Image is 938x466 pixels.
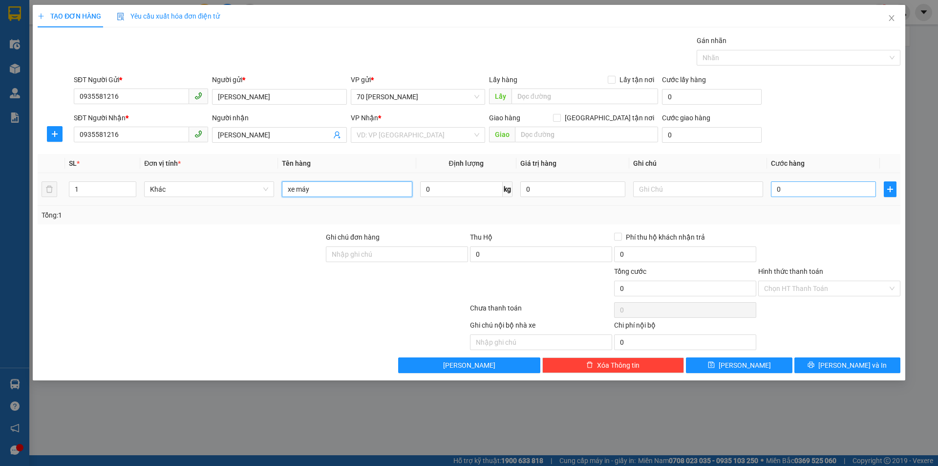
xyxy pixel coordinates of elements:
[212,112,346,123] div: Người nhận
[144,159,181,167] span: Đơn vị tính
[69,159,77,167] span: SL
[42,210,362,221] div: Tổng: 1
[622,232,709,243] span: Phí thu hộ khách nhận trả
[282,181,412,197] input: VD: Bàn, Ghế
[470,320,612,334] div: Ghi chú nội bộ nhà xe
[719,360,771,371] span: [PERSON_NAME]
[561,112,658,123] span: [GEOGRAPHIC_DATA] tận nơi
[117,13,125,21] img: icon
[194,130,202,138] span: phone
[194,92,202,100] span: phone
[586,361,593,369] span: delete
[351,74,485,85] div: VP gửi
[351,114,378,122] span: VP Nhận
[150,182,268,197] span: Khác
[878,5,905,32] button: Close
[662,114,710,122] label: Cước giao hàng
[614,267,646,275] span: Tổng cước
[117,12,220,20] span: Yêu cầu xuất hóa đơn điện tử
[629,154,767,173] th: Ghi chú
[697,37,726,44] label: Gán nhãn
[633,181,763,197] input: Ghi Chú
[771,159,805,167] span: Cước hàng
[542,357,684,373] button: deleteXóa Thông tin
[489,114,520,122] span: Giao hàng
[443,360,495,371] span: [PERSON_NAME]
[515,127,658,142] input: Dọc đường
[489,76,517,84] span: Lấy hàng
[42,181,57,197] button: delete
[662,89,762,105] input: Cước lấy hàng
[686,357,792,373] button: save[PERSON_NAME]
[449,159,484,167] span: Định lượng
[708,361,715,369] span: save
[47,126,63,142] button: plus
[884,181,896,197] button: plus
[597,360,640,371] span: Xóa Thông tin
[282,159,311,167] span: Tên hàng
[357,89,479,104] span: 70 Nguyễn Hữu Huân
[489,127,515,142] span: Giao
[326,233,380,241] label: Ghi chú đơn hàng
[74,74,208,85] div: SĐT Người Gửi
[520,159,556,167] span: Giá trị hàng
[469,303,613,320] div: Chưa thanh toán
[614,320,756,334] div: Chi phí nội bộ
[333,131,341,139] span: user-add
[470,233,492,241] span: Thu Hộ
[884,185,896,193] span: plus
[38,12,101,20] span: TẠO ĐƠN HÀNG
[398,357,540,373] button: [PERSON_NAME]
[74,112,208,123] div: SĐT Người Nhận
[470,334,612,350] input: Nhập ghi chú
[818,360,887,371] span: [PERSON_NAME] và In
[503,181,512,197] span: kg
[38,13,44,20] span: plus
[212,74,346,85] div: Người gửi
[512,89,658,104] input: Dọc đường
[326,246,468,262] input: Ghi chú đơn hàng
[808,361,814,369] span: printer
[662,127,762,143] input: Cước giao hàng
[794,357,900,373] button: printer[PERSON_NAME] và In
[47,130,62,138] span: plus
[520,181,625,197] input: 0
[662,76,706,84] label: Cước lấy hàng
[489,89,512,104] span: Lấy
[758,267,823,275] label: Hình thức thanh toán
[616,74,658,85] span: Lấy tận nơi
[888,14,895,22] span: close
